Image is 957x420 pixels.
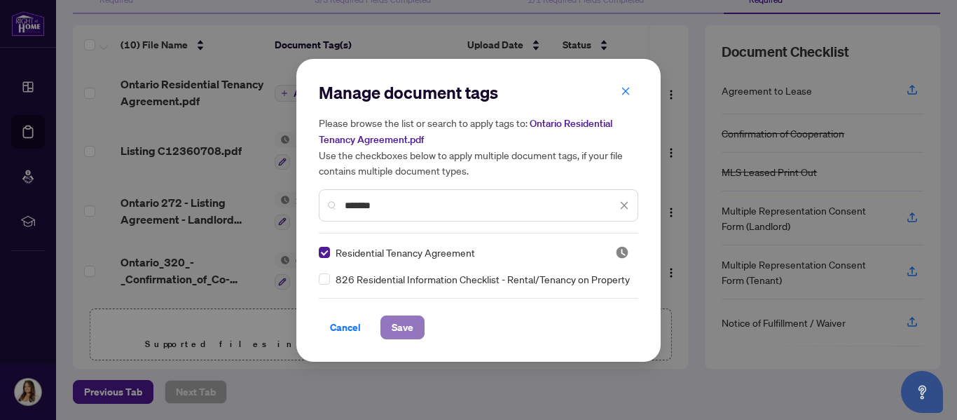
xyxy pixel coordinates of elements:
[336,271,630,287] span: 826 Residential Information Checklist - Rental/Tenancy on Property
[615,245,629,259] span: Pending Review
[380,316,425,339] button: Save
[621,86,631,96] span: close
[330,316,361,339] span: Cancel
[901,371,943,413] button: Open asap
[319,316,372,339] button: Cancel
[392,316,413,339] span: Save
[319,115,638,178] h5: Please browse the list or search to apply tags to: Use the checkboxes below to apply multiple doc...
[615,245,629,259] img: status
[619,201,629,210] span: close
[336,245,475,260] span: Residential Tenancy Agreement
[319,117,612,146] span: Ontario Residential Tenancy Agreement.pdf
[319,81,638,104] h2: Manage document tags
